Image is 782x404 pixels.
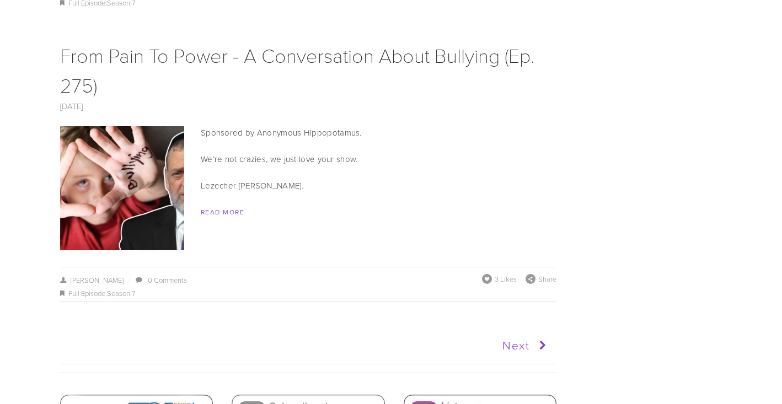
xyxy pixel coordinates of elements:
p: Sponsored by Anonymous Hippopotamus. [60,126,556,139]
a: From Pain To Power - A Conversation About Bullying (Ep. 275) [60,41,534,98]
p: Lezecher [PERSON_NAME]. [60,179,556,192]
span: 3 Likes [495,274,517,284]
a: Next [307,332,550,359]
span: / [124,275,135,285]
div: Share [526,274,556,284]
a: Full Episode [68,288,105,298]
div: , [60,287,556,300]
a: Read More [201,207,244,217]
a: [DATE] [60,100,83,112]
a: Season 7 [107,288,136,298]
img: From Pain To Power - A Conversation About Bullying (Ep. 275) [12,126,233,250]
a: 0 Comments [148,275,187,285]
p: We’re not crazies, we just love your show. [60,153,556,166]
a: [PERSON_NAME] [60,275,124,285]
